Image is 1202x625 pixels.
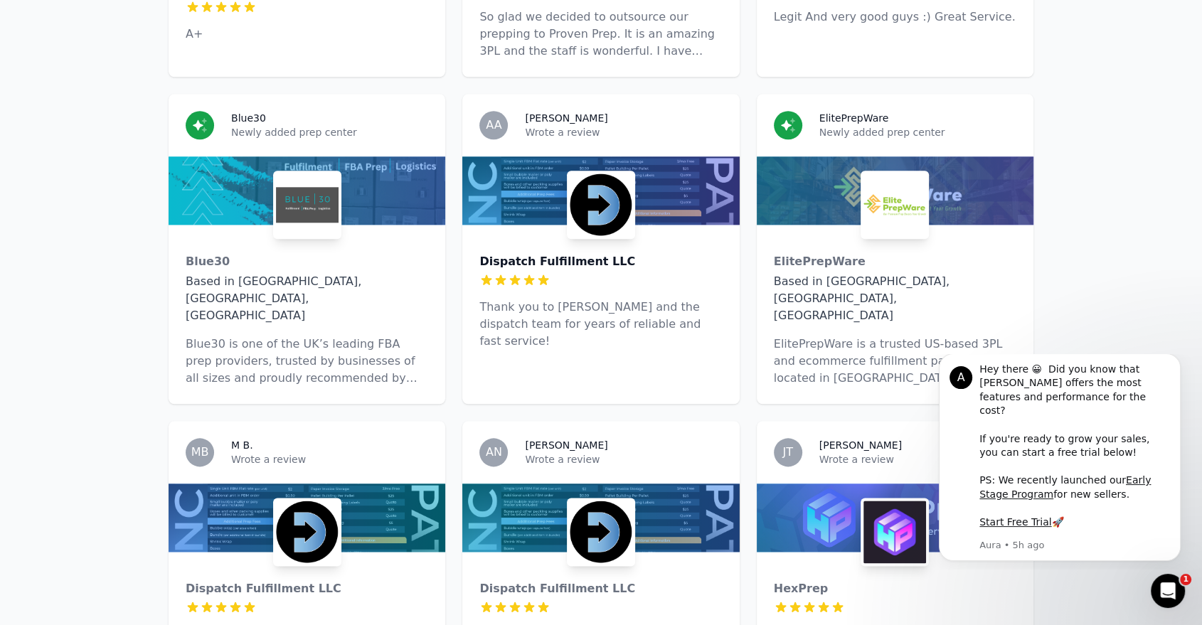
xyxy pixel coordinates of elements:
[525,111,607,125] h3: [PERSON_NAME]
[819,111,888,125] h3: ElitePrepWare
[479,580,722,597] div: Dispatch Fulfillment LLC
[169,94,445,404] a: Blue30Newly added prep centerBlue30Blue30Based in [GEOGRAPHIC_DATA], [GEOGRAPHIC_DATA], [GEOGRAPH...
[62,185,252,198] p: Message from Aura, sent 5h ago
[276,173,339,236] img: Blue30
[62,162,134,173] a: Start Free Trial
[525,452,722,466] p: Wrote a review
[774,336,1016,387] p: ElitePrepWare is a trusted US-based 3PL and ecommerce fulfillment partner located in [GEOGRAPHIC_...
[231,125,428,139] p: Newly added prep center
[186,26,428,43] p: A+
[186,336,428,387] p: Blue30 is one of the UK’s leading FBA prep providers, trusted by businesses of all sizes and prou...
[570,501,632,563] img: Dispatch Fulfillment LLC
[486,119,501,131] span: AA
[186,273,428,324] div: Based in [GEOGRAPHIC_DATA], [GEOGRAPHIC_DATA], [GEOGRAPHIC_DATA]
[1151,574,1185,608] iframe: Intercom live chat
[134,162,146,173] b: 🚀
[479,253,722,270] div: Dispatch Fulfillment LLC
[774,273,1016,324] div: Based in [GEOGRAPHIC_DATA], [GEOGRAPHIC_DATA], [GEOGRAPHIC_DATA]
[774,9,1016,26] p: Legit And very good guys :) Great Service.
[525,438,607,452] h3: [PERSON_NAME]
[462,94,739,404] a: AA[PERSON_NAME]Wrote a reviewDispatch Fulfillment LLCDispatch Fulfillment LLCThank you to [PERSON...
[525,125,722,139] p: Wrote a review
[62,9,252,176] div: Hey there 😀 Did you know that [PERSON_NAME] offers the most features and performance for the cost...
[231,111,266,125] h3: Blue30
[479,9,722,60] p: So glad we decided to outsource our prepping to Proven Prep. It is an amazing 3PL and the staff i...
[486,447,502,458] span: AN
[231,438,253,452] h3: M B.
[479,299,722,350] p: Thank you to [PERSON_NAME] and the dispatch team for years of reliable and fast service!
[191,447,209,458] span: MB
[863,173,926,236] img: ElitePrepWare
[819,452,1016,466] p: Wrote a review
[62,9,252,183] div: Message content
[918,354,1202,570] iframe: Intercom notifications message
[863,501,926,563] img: HexPrep
[819,438,902,452] h3: [PERSON_NAME]
[570,173,632,236] img: Dispatch Fulfillment LLC
[231,452,428,466] p: Wrote a review
[819,125,1016,139] p: Newly added prep center
[32,12,55,35] div: Profile image for Aura
[774,253,1016,270] div: ElitePrepWare
[276,501,339,563] img: Dispatch Fulfillment LLC
[774,580,1016,597] div: HexPrep
[782,447,793,458] span: JT
[186,253,428,270] div: Blue30
[186,580,428,597] div: Dispatch Fulfillment LLC
[757,94,1033,404] a: ElitePrepWareNewly added prep centerElitePrepWareElitePrepWareBased in [GEOGRAPHIC_DATA], [GEOGRA...
[1180,574,1191,585] span: 1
